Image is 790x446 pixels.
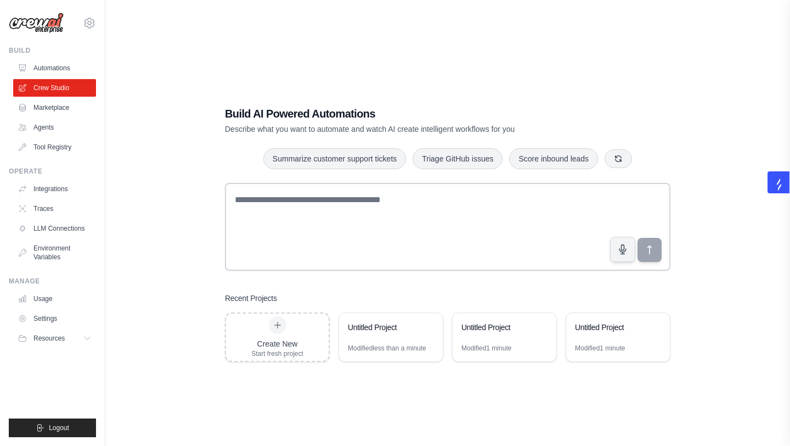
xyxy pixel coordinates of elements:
a: Settings [13,310,96,327]
button: Logout [9,419,96,437]
div: Untitled Project [575,322,650,333]
img: salesgear logo [775,178,783,191]
span: Resources [33,334,65,343]
a: Environment Variables [13,239,96,266]
iframe: Chat Widget [735,393,790,446]
div: Create New [251,338,303,349]
a: Marketplace [13,99,96,116]
button: Score inbound leads [509,148,598,169]
a: Usage [13,290,96,308]
div: Untitled Project [348,322,423,333]
div: Manage [9,277,96,286]
h3: Recent Projects [225,293,277,304]
a: LLM Connections [13,220,96,237]
span: Logout [49,423,69,432]
button: Triage GitHub issues [413,148,503,169]
div: Modified 1 minute [461,344,511,353]
p: Describe what you want to automate and watch AI create intelligent workflows for you [225,124,594,135]
a: Integrations [13,180,96,198]
div: Start fresh project [251,349,303,358]
div: Modified 1 minute [575,344,625,353]
img: Logo [9,13,64,34]
div: Operate [9,167,96,176]
button: Get new suggestions [605,149,632,168]
div: Build [9,46,96,55]
button: Click to speak your automation idea [610,237,635,262]
a: Traces [13,200,96,218]
div: Modified less than a minute [348,344,426,353]
a: Automations [13,59,96,77]
button: Summarize customer support tickets [263,148,406,169]
button: Resources [13,330,96,347]
a: Agents [13,119,96,136]
h1: Build AI Powered Automations [225,106,594,121]
a: Crew Studio [13,79,96,97]
a: Tool Registry [13,138,96,156]
div: Untitled Project [461,322,537,333]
